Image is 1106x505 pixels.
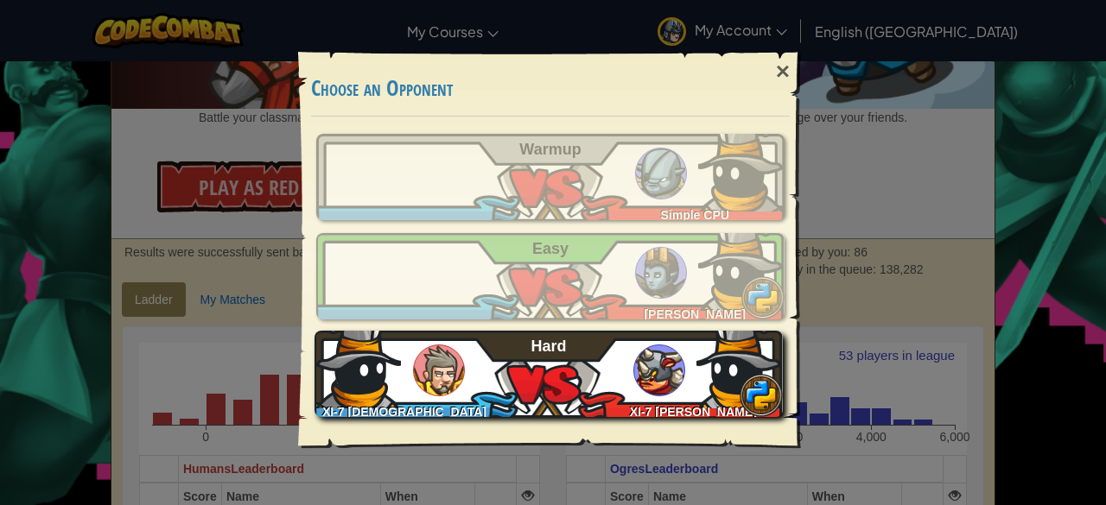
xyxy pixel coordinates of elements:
[698,224,785,311] img: ydwmskAAAAGSURBVAMA1zIdaJYLXsYAAAAASUVORK5CYII=
[316,134,785,220] a: Simple CPU
[532,240,569,257] span: Easy
[316,233,785,319] a: [PERSON_NAME]
[763,47,803,97] div: ×
[635,247,687,299] img: ogres_ladder_easy.png
[413,344,465,396] img: humans_ladder_hard.png
[519,141,581,158] span: Warmup
[635,148,687,199] img: ogres_ladder_tutorial.png
[531,338,567,355] span: Hard
[316,331,785,417] a: XI-7 [DEMOGRAPHIC_DATA][PERSON_NAME]XI-7 [PERSON_NAME]
[633,344,685,396] img: ogres_ladder_hard.png
[696,322,783,408] img: ydwmskAAAAGSURBVAMA1zIdaJYLXsYAAAAASUVORK5CYII=
[311,77,790,100] h3: Choose an Opponent
[322,405,486,436] span: XI-7 [DEMOGRAPHIC_DATA][PERSON_NAME]
[644,307,745,321] span: [PERSON_NAME]
[630,405,757,419] span: XI-7 [PERSON_NAME]
[698,125,785,211] img: ydwmskAAAAGSURBVAMA1zIdaJYLXsYAAAAASUVORK5CYII=
[315,322,401,408] img: ydwmskAAAAGSURBVAMA1zIdaJYLXsYAAAAASUVORK5CYII=
[661,208,729,222] span: Simple CPU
